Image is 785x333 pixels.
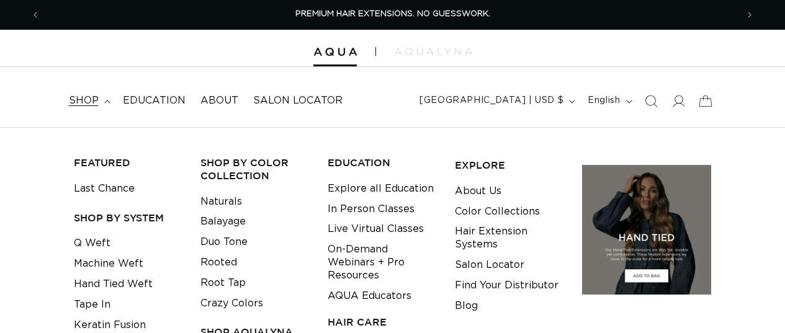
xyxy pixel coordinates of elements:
summary: Search [637,87,665,115]
img: Aqua Hair Extensions [313,48,357,56]
span: PREMIUM HAIR EXTENSIONS. NO GUESSWORK. [295,10,490,18]
a: Balayage [200,211,246,232]
button: [GEOGRAPHIC_DATA] | USD $ [412,89,580,113]
a: In Person Classes [328,199,415,220]
h3: SHOP BY SYSTEM [74,211,182,224]
summary: shop [61,87,115,115]
a: Crazy Colors [200,293,263,314]
a: About [193,87,246,115]
a: Hair Extension Systems [455,221,563,255]
a: Q Weft [74,233,110,254]
h3: HAIR CARE [328,316,436,329]
a: Explore all Education [328,179,434,199]
button: English [580,89,637,113]
a: Duo Tone [200,232,248,252]
button: Next announcement [736,3,763,27]
a: Naturals [200,192,242,212]
a: Machine Weft [74,254,143,274]
a: Root Tap [200,273,246,293]
span: [GEOGRAPHIC_DATA] | USD $ [419,94,563,107]
span: English [588,94,620,107]
a: Last Chance [74,179,135,199]
span: About [200,94,238,107]
a: Salon Locator [455,255,524,275]
a: Find Your Distributor [455,275,558,296]
a: Live Virtual Classes [328,219,424,239]
a: About Us [455,181,501,202]
a: Tape In [74,295,110,315]
a: Hand Tied Weft [74,274,153,295]
a: Education [115,87,193,115]
a: Salon Locator [246,87,350,115]
img: aqualyna.com [395,48,472,55]
span: Education [123,94,186,107]
a: AQUA Educators [328,286,411,306]
button: Previous announcement [22,3,49,27]
a: Rooted [200,252,237,273]
span: shop [69,94,99,107]
h3: EDUCATION [328,156,436,169]
span: Salon Locator [253,94,343,107]
h3: Shop by Color Collection [200,156,308,182]
a: Color Collections [455,202,540,222]
h3: EXPLORE [455,159,563,172]
h3: FEATURED [74,156,182,169]
a: Blog [455,296,478,316]
a: On-Demand Webinars + Pro Resources [328,239,436,285]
